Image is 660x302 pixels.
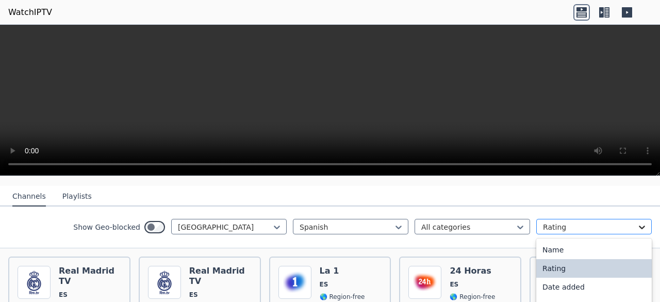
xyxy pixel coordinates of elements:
[73,222,140,232] label: Show Geo-blocked
[450,280,458,289] span: ES
[59,291,68,299] span: ES
[62,187,92,206] button: Playlists
[450,266,495,276] h6: 24 Horas
[278,266,311,299] img: La 1
[12,187,46,206] button: Channels
[536,241,652,259] div: Name
[320,280,328,289] span: ES
[18,266,51,299] img: Real Madrid TV
[59,266,121,287] h6: Real Madrid TV
[450,293,495,301] span: 🌎 Region-free
[536,259,652,278] div: Rating
[320,266,365,276] h6: La 1
[8,6,52,19] a: WatchIPTV
[408,266,441,299] img: 24 Horas
[189,291,198,299] span: ES
[148,266,181,299] img: Real Madrid TV
[536,278,652,296] div: Date added
[189,266,252,287] h6: Real Madrid TV
[320,293,365,301] span: 🌎 Region-free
